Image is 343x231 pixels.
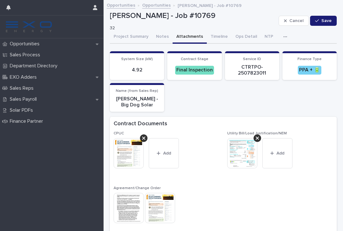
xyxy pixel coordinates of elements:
span: CPUC [114,132,124,135]
p: Sales Process [7,52,45,58]
p: Department Directory [7,63,62,69]
span: Utility Bill/Load Justification/NEM [227,132,287,135]
span: System Size (kW) [121,57,153,61]
p: 32 [110,25,274,31]
span: Agreement/Change Order [114,186,161,190]
button: Cancel [279,16,309,26]
p: Sales Payroll [7,96,42,102]
h2: Contract Documents [114,121,167,127]
p: Solar PDFs [7,107,38,113]
button: Ops Detail [232,31,261,44]
div: Final Inspection [175,66,214,74]
p: [PERSON_NAME] - Job #10769 [110,11,276,20]
span: Contract Stage [181,57,208,61]
p: EXO Adders [7,74,42,80]
button: Project Summary [110,31,152,44]
span: Cancel [289,19,303,23]
span: Add [276,151,284,155]
p: [PERSON_NAME] - Job #10769 [178,2,242,8]
span: Name (from Sales Rep) [116,89,158,93]
span: Save [321,19,332,23]
a: Opportunities [107,1,135,8]
button: Save [310,16,337,26]
button: Add [149,138,179,168]
span: Finance Type [297,57,322,61]
p: Opportunities [7,41,45,47]
button: Add [262,138,292,168]
button: Timeline [207,31,232,44]
p: 4.92 [114,67,160,73]
button: NTP [261,31,277,44]
p: Finance Partner [7,118,48,124]
button: Notes [152,31,173,44]
img: FKS5r6ZBThi8E5hshIGi [5,20,53,33]
p: CTRTPO-2507823011 [229,64,276,76]
a: Opportunities [142,1,171,8]
p: [PERSON_NAME] - Big Dog Solar [114,96,160,108]
div: PPA + 🔋 [298,66,321,74]
p: Sales Reps [7,85,39,91]
span: Add [163,151,171,155]
span: Service ID [243,57,261,61]
button: Attachments [173,31,207,44]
